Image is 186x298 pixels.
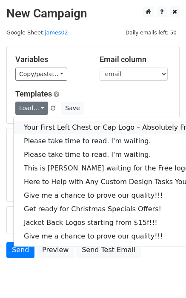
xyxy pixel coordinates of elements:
a: james02 [45,29,68,36]
span: Daily emails left: 50 [123,28,180,37]
a: Templates [15,89,52,98]
h5: Email column [100,55,171,64]
button: Save [61,102,83,115]
a: Daily emails left: 50 [123,29,180,36]
a: Send Test Email [76,242,141,258]
iframe: Chat Widget [143,257,186,298]
h5: Variables [15,55,87,64]
a: Load... [15,102,48,115]
a: Copy/paste... [15,68,67,81]
a: Send [6,242,34,258]
small: Google Sheet: [6,29,68,36]
a: Preview [37,242,74,258]
h2: New Campaign [6,6,180,21]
